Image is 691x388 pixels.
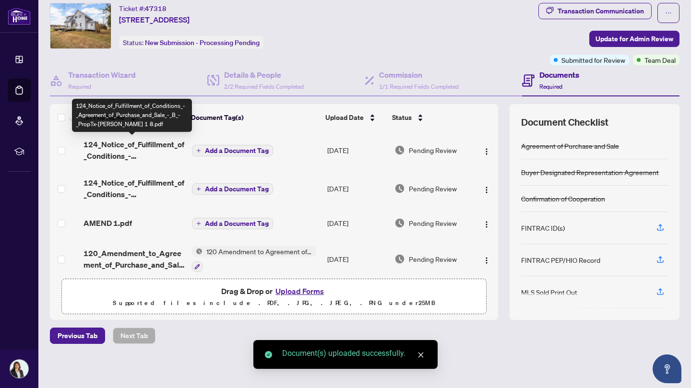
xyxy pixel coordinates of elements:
span: Previous Tab [58,328,97,343]
span: Pending Review [409,183,457,194]
button: Logo [479,181,494,196]
span: Pending Review [409,254,457,264]
div: Agreement of Purchase and Sale [521,141,619,151]
img: Status Icon [192,246,203,257]
td: [DATE] [323,169,391,208]
div: Status: [119,36,263,49]
span: Upload Date [325,112,364,123]
span: Add a Document Tag [205,186,269,192]
span: ellipsis [665,10,672,16]
span: Add a Document Tag [205,147,269,154]
td: [DATE] [323,131,391,169]
th: Upload Date [322,104,388,131]
a: Close [416,350,426,360]
img: IMG-X12021689_1.jpg [50,3,111,48]
img: Document Status [394,183,405,194]
span: Document Checklist [521,116,608,129]
span: New Submission - Processing Pending [145,38,260,47]
span: Team Deal [644,55,676,65]
span: Status [392,112,412,123]
div: MLS Sold Print Out [521,287,577,297]
span: 2/2 Required Fields Completed [224,83,304,90]
td: [DATE] [323,238,391,280]
span: Pending Review [409,218,457,228]
button: Transaction Communication [538,3,652,19]
button: Previous Tab [50,328,105,344]
span: 124_Notice_of_Fulfillment_of_Conditions_-_Agreement_of_Purchase_and_Sale_-_A_-_PropTx-OREA__9_ 2.pdf [83,177,184,200]
th: Document Tag(s) [187,104,322,131]
span: Add a Document Tag [205,220,269,227]
img: Document Status [394,145,405,155]
img: Logo [483,186,490,194]
button: Add a Document Tag [192,144,273,157]
th: Status [388,104,472,131]
h4: Transaction Wizard [68,69,136,81]
span: 120_Amendment_to_Agreement_of_Purchase_and_Sale_-_A_-_PropTx-[PERSON_NAME].pdf [83,247,184,270]
button: Add a Document Tag [192,217,273,230]
button: Next Tab [113,328,155,344]
button: Update for Admin Review [589,31,679,47]
span: Submitted for Review [561,55,625,65]
img: Logo [483,148,490,155]
span: plus [196,148,201,153]
span: Pending Review [409,145,457,155]
span: Drag & Drop or [221,285,327,297]
img: Profile Icon [10,360,28,378]
button: Upload Forms [273,285,327,297]
div: Confirmation of Cooperation [521,193,605,204]
img: logo [8,7,31,25]
div: Transaction Communication [558,3,644,19]
span: AMEND 1.pdf [83,217,132,229]
button: Add a Document Tag [192,218,273,229]
h4: Documents [539,69,579,81]
span: close [417,352,424,358]
span: Required [68,83,91,90]
span: [STREET_ADDRESS] [119,14,190,25]
span: Required [539,83,562,90]
img: Document Status [394,254,405,264]
button: Logo [479,251,494,267]
span: plus [196,221,201,226]
div: Ticket #: [119,3,167,14]
img: Document Status [394,218,405,228]
span: 1/1 Required Fields Completed [379,83,459,90]
div: 124_Notice_of_Fulfillment_of_Conditions_-_Agreement_of_Purchase_and_Sale_-_B_-_PropTx-[PERSON_NAM... [72,99,192,132]
span: Drag & Drop orUpload FormsSupported files include .PDF, .JPG, .JPEG, .PNG under25MB [62,279,486,315]
button: Open asap [653,354,681,383]
div: FINTRAC ID(s) [521,223,565,233]
button: Add a Document Tag [192,183,273,195]
div: FINTRAC PEP/HIO Record [521,255,600,265]
button: Logo [479,215,494,231]
span: 120 Amendment to Agreement of Purchase and Sale [203,246,316,257]
img: Logo [483,221,490,228]
p: Supported files include .PDF, .JPG, .JPEG, .PNG under 25 MB [68,297,480,309]
div: Document(s) uploaded successfully. [282,348,426,359]
span: 124_Notice_of_Fulfillment_of_Conditions_-_Agreement_of_Purchase_and_Sale_-_B_-_PropTx-[PERSON_NAM... [83,139,184,162]
span: check-circle [265,351,272,358]
span: Update for Admin Review [596,31,673,47]
h4: Details & People [224,69,304,81]
span: plus [196,187,201,191]
span: 47318 [145,4,167,13]
button: Add a Document Tag [192,145,273,156]
div: Buyer Designated Representation Agreement [521,167,659,177]
button: Logo [479,142,494,158]
button: Status Icon120 Amendment to Agreement of Purchase and Sale [192,246,316,272]
h4: Commission [379,69,459,81]
img: Logo [483,257,490,264]
td: [DATE] [323,208,391,238]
